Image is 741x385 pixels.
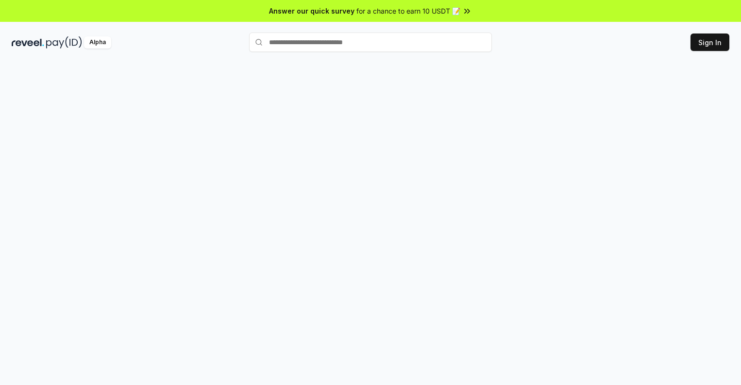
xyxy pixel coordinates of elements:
[12,36,44,49] img: reveel_dark
[356,6,460,16] span: for a chance to earn 10 USDT 📝
[46,36,82,49] img: pay_id
[690,33,729,51] button: Sign In
[84,36,111,49] div: Alpha
[269,6,354,16] span: Answer our quick survey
